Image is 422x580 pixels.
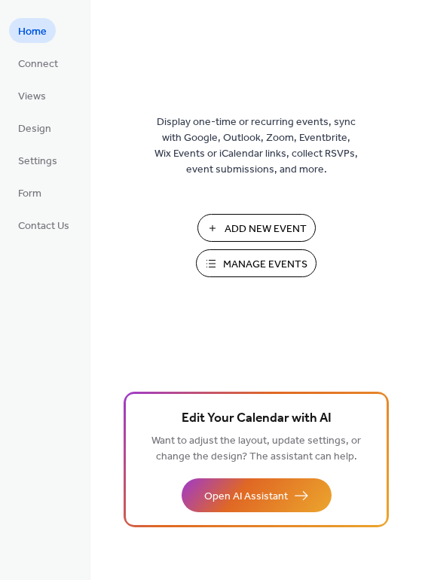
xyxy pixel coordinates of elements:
a: Connect [9,50,67,75]
button: Open AI Assistant [182,478,332,512]
a: Home [9,18,56,43]
span: Design [18,121,51,137]
a: Contact Us [9,212,78,237]
a: Design [9,115,60,140]
span: Views [18,89,46,105]
span: Contact Us [18,218,69,234]
span: Form [18,186,41,202]
span: Open AI Assistant [204,489,288,505]
button: Add New Event [197,214,316,242]
span: Manage Events [223,257,307,273]
span: Add New Event [225,221,307,237]
a: Settings [9,148,66,172]
a: Views [9,83,55,108]
button: Manage Events [196,249,316,277]
span: Want to adjust the layout, update settings, or change the design? The assistant can help. [151,431,361,467]
span: Settings [18,154,57,169]
span: Edit Your Calendar with AI [182,408,332,429]
a: Form [9,180,50,205]
span: Display one-time or recurring events, sync with Google, Outlook, Zoom, Eventbrite, Wix Events or ... [154,114,358,178]
span: Home [18,24,47,40]
span: Connect [18,56,58,72]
